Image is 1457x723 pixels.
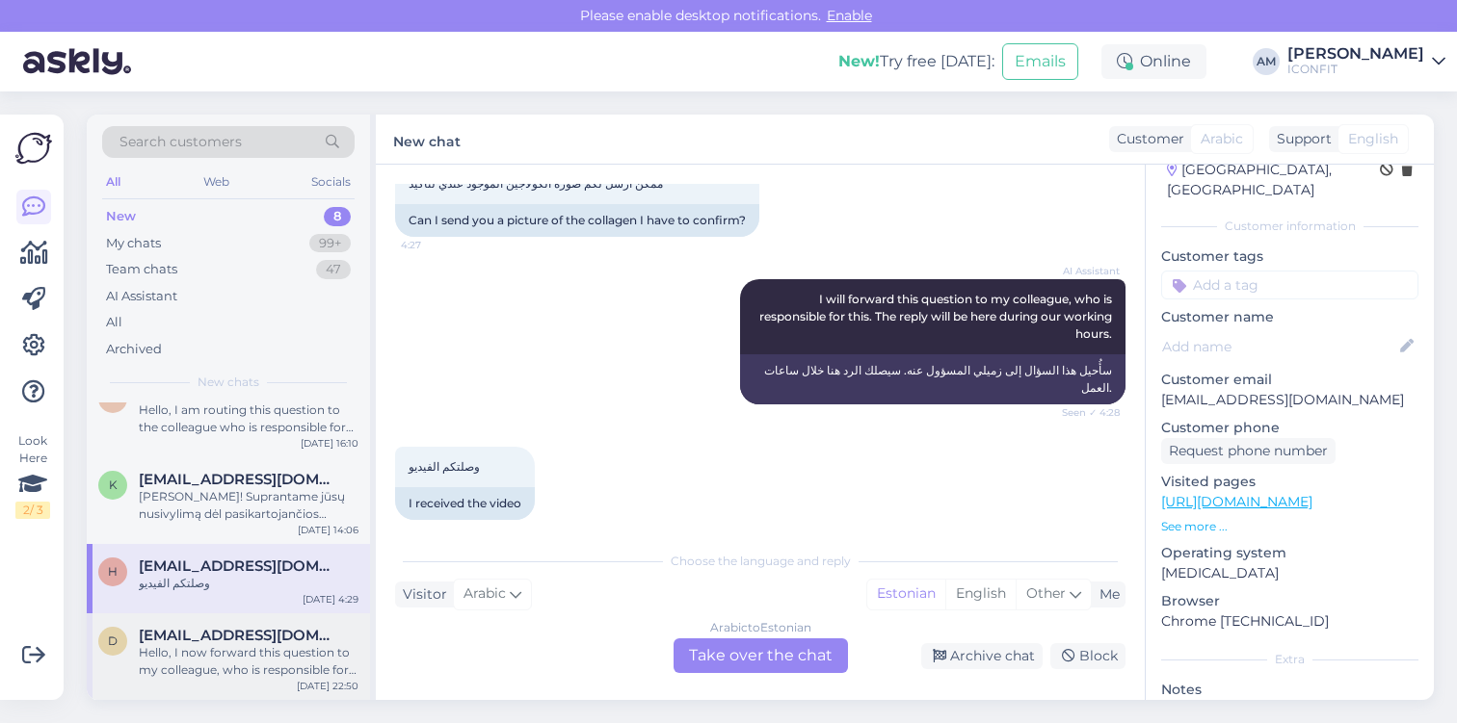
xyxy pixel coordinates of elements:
[1161,563,1418,583] p: [MEDICAL_DATA]
[464,583,506,605] span: Arabic
[1253,48,1280,75] div: AM
[108,633,118,648] span: d
[710,619,811,636] div: Arabic to Estonian
[139,575,358,592] div: وصلتكم الفيديو
[1026,584,1066,602] span: Other
[1161,438,1336,464] div: Request phone number
[1161,591,1418,611] p: Browser
[1161,370,1418,390] p: Customer email
[921,643,1043,669] div: Archive chat
[1161,472,1418,492] p: Visited pages
[1161,493,1312,510] a: [URL][DOMAIN_NAME]
[108,564,118,579] span: h
[106,234,161,253] div: My chats
[674,638,848,673] div: Take over the chat
[1101,44,1206,79] div: Online
[395,584,447,605] div: Visitor
[401,521,473,535] span: 4:29
[1047,264,1120,278] span: AI Assistant
[1161,390,1418,410] p: [EMAIL_ADDRESS][DOMAIN_NAME]
[409,459,480,474] span: وصلتكم الفيديو
[139,401,358,436] div: Hello, I am routing this question to the colleague who is responsible for this topic. The reply m...
[1161,307,1418,327] p: Customer name
[945,580,1016,608] div: English
[324,207,351,226] div: 8
[199,169,233,194] div: Web
[15,502,50,519] div: 2 / 3
[867,580,945,608] div: Estonian
[307,169,355,194] div: Socials
[838,52,880,70] b: New!
[106,207,136,226] div: New
[1109,129,1184,149] div: Customer
[1161,611,1418,632] p: Chrome [TECHNICAL_ID]
[106,313,122,332] div: All
[139,557,339,575] span: hadeelshwayat68@gmail.com
[759,292,1115,341] span: I will forward this question to my colleague, who is responsible for this. The reply will be here...
[106,287,177,306] div: AI Assistant
[198,374,259,391] span: New chats
[1161,418,1418,438] p: Customer phone
[401,238,473,252] span: 4:27
[139,627,339,644] span: daliusk89@gmail.com
[409,176,663,191] span: ممكن ارسل لكم صوره الكولاجين الموجود عندي لتاكيد
[139,644,358,679] div: Hello, I now forward this question to my colleague, who is responsible for this. The reply will b...
[395,487,535,520] div: I received the video
[1167,160,1380,200] div: [GEOGRAPHIC_DATA], [GEOGRAPHIC_DATA]
[1201,129,1243,149] span: Arabic
[106,260,177,279] div: Team chats
[1269,129,1332,149] div: Support
[309,234,351,253] div: 99+
[1092,584,1120,605] div: Me
[1287,46,1424,62] div: [PERSON_NAME]
[1161,246,1418,267] p: Customer tags
[303,592,358,607] div: [DATE] 4:29
[15,130,52,167] img: Askly Logo
[740,354,1126,404] div: سأُحيل هذا السؤال إلى زميلي المسؤول عنه. سيصلك الرد هنا خلال ساعات العمل.
[298,523,358,537] div: [DATE] 14:06
[838,50,994,73] div: Try free [DATE]:
[395,204,759,237] div: Can I send you a picture of the collagen I have to confirm?
[139,488,358,523] div: [PERSON_NAME]! Suprantame jūsų nusivylimą dėl pasikartojančios situacijos su rudųjų ryžių baltyma...
[297,679,358,693] div: [DATE] 22:50
[393,126,461,152] label: New chat
[1161,651,1418,668] div: Extra
[1161,518,1418,535] p: See more ...
[821,7,878,24] span: Enable
[102,169,124,194] div: All
[106,340,162,359] div: Archived
[1047,405,1120,420] span: Seen ✓ 4:28
[1161,543,1418,563] p: Operating system
[139,471,339,488] span: karimmaxim2@gmail.com
[1002,43,1078,80] button: Emails
[1162,336,1396,357] input: Add name
[1050,643,1126,669] div: Block
[1287,46,1445,77] a: [PERSON_NAME]ICONFIT
[109,478,118,492] span: k
[316,260,351,279] div: 47
[15,432,50,519] div: Look Here
[1287,62,1424,77] div: ICONFIT
[1161,218,1418,235] div: Customer information
[1161,271,1418,299] input: Add a tag
[119,132,242,152] span: Search customers
[1161,680,1418,700] p: Notes
[1348,129,1398,149] span: English
[301,436,358,451] div: [DATE] 16:10
[395,553,1126,570] div: Choose the language and reply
